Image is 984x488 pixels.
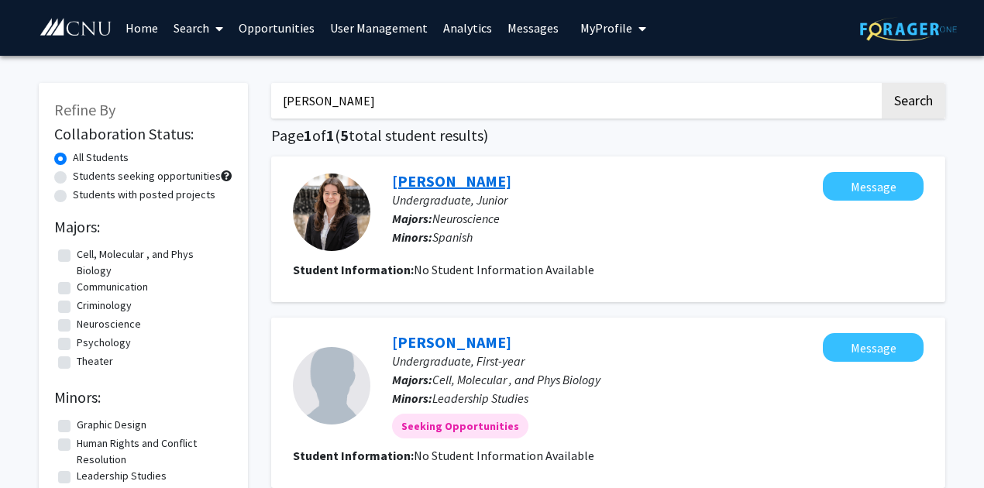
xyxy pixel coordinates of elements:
[73,187,215,203] label: Students with posted projects
[39,18,112,37] img: Christopher Newport University Logo
[392,171,511,191] a: [PERSON_NAME]
[54,100,115,119] span: Refine By
[823,333,924,362] button: Message Amber Stuller
[500,1,566,55] a: Messages
[77,279,148,295] label: Communication
[435,1,500,55] a: Analytics
[73,149,129,166] label: All Students
[77,435,229,468] label: Human Rights and Conflict Resolution
[77,246,229,279] label: Cell, Molecular , and Phys Biology
[392,372,432,387] b: Majors:
[231,1,322,55] a: Opportunities
[414,262,594,277] span: No Student Information Available
[304,125,312,145] span: 1
[77,353,113,369] label: Theater
[166,1,231,55] a: Search
[77,468,167,484] label: Leadership Studies
[392,390,432,406] b: Minors:
[12,418,66,476] iframe: Chat
[77,316,141,332] label: Neuroscience
[54,218,232,236] h2: Majors:
[432,211,500,226] span: Neuroscience
[392,211,432,226] b: Majors:
[77,297,132,314] label: Criminology
[77,417,146,433] label: Graphic Design
[271,83,879,119] input: Search Keywords
[54,388,232,407] h2: Minors:
[322,1,435,55] a: User Management
[326,125,335,145] span: 1
[823,172,924,201] button: Message Amber Baldwin
[860,17,957,41] img: ForagerOne Logo
[392,229,432,245] b: Minors:
[340,125,349,145] span: 5
[77,335,131,351] label: Psychology
[432,372,600,387] span: Cell, Molecular , and Phys Biology
[580,20,632,36] span: My Profile
[392,353,525,369] span: Undergraduate, First-year
[293,448,414,463] b: Student Information:
[54,125,232,143] h2: Collaboration Status:
[392,414,528,438] mat-chip: Seeking Opportunities
[882,83,945,119] button: Search
[432,229,473,245] span: Spanish
[414,448,594,463] span: No Student Information Available
[271,126,945,145] h1: Page of ( total student results)
[293,262,414,277] b: Student Information:
[118,1,166,55] a: Home
[392,332,511,352] a: [PERSON_NAME]
[73,168,221,184] label: Students seeking opportunities
[392,192,507,208] span: Undergraduate, Junior
[432,390,528,406] span: Leadership Studies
